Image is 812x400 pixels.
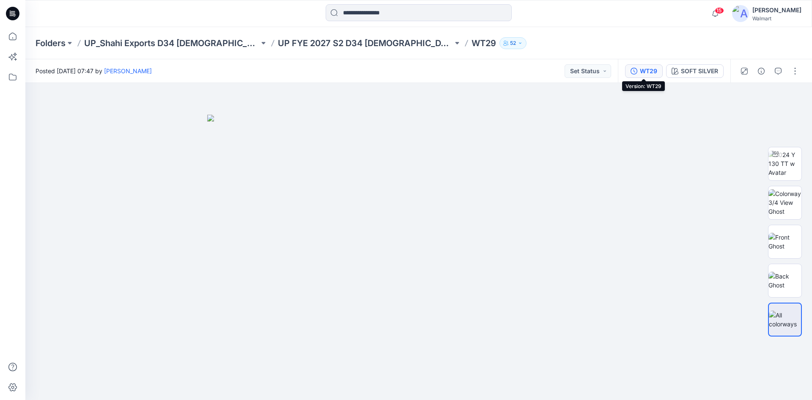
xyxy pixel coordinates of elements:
[104,67,152,74] a: [PERSON_NAME]
[278,37,453,49] a: UP FYE 2027 S2 D34 [DEMOGRAPHIC_DATA] Woven Tops
[499,37,527,49] button: 52
[752,5,801,15] div: [PERSON_NAME]
[769,311,801,328] img: All colorways
[640,66,657,76] div: WT29
[36,66,152,75] span: Posted [DATE] 07:47 by
[625,64,663,78] button: WT29
[715,7,724,14] span: 15
[768,272,801,290] img: Back Ghost
[768,189,801,216] img: Colorway 3/4 View Ghost
[472,37,496,49] p: WT29
[681,66,718,76] div: SOFT SILVER
[84,37,259,49] a: UP_Shahi Exports D34 [DEMOGRAPHIC_DATA] Tops
[768,150,801,177] img: 2024 Y 130 TT w Avatar
[666,64,724,78] button: SOFT SILVER
[510,39,516,48] p: 52
[732,5,749,22] img: avatar
[754,64,768,78] button: Details
[768,233,801,251] img: Front Ghost
[36,37,66,49] a: Folders
[752,15,801,22] div: Walmart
